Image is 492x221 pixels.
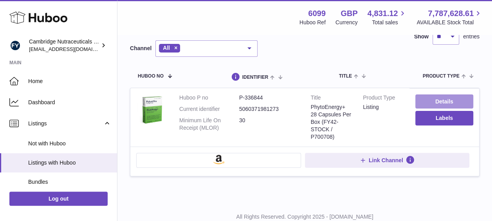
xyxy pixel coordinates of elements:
[341,8,357,19] strong: GBP
[239,105,299,113] dd: 5060371981273
[299,19,326,26] div: Huboo Ref
[416,8,483,26] a: 7,787,628.61 AVAILABLE Stock Total
[28,78,111,85] span: Home
[415,94,473,109] a: Details
[179,105,239,113] dt: Current identifier
[335,19,358,26] div: Currency
[239,94,299,101] dd: P-336844
[239,117,299,132] dd: 30
[163,45,170,51] span: All
[305,153,470,168] button: Link Channel
[130,45,151,52] label: Channel
[29,46,115,52] span: [EMAIL_ADDRESS][DOMAIN_NAME]
[414,33,429,40] label: Show
[428,8,474,19] span: 7,787,628.61
[423,74,460,79] span: Product Type
[339,74,352,79] span: title
[28,178,111,186] span: Bundles
[136,94,168,125] img: PhytoEnergy+ 28 Capsules Per Box (FY42-STOCK / P700708)
[179,94,239,101] dt: Huboo P no
[372,19,407,26] span: Total sales
[368,8,407,26] a: 4,831.12 Total sales
[463,33,479,40] span: entries
[369,157,403,164] span: Link Channel
[28,99,111,106] span: Dashboard
[29,38,99,53] div: Cambridge Nutraceuticals Ltd
[416,19,483,26] span: AVAILABLE Stock Total
[124,213,486,221] p: All Rights Reserved. Copyright 2025 - [DOMAIN_NAME]
[311,94,351,103] strong: Title
[28,120,103,127] span: Listings
[415,111,473,125] button: Labels
[363,103,404,111] div: listing
[213,155,224,164] img: amazon-small.png
[28,140,111,147] span: Not with Huboo
[9,40,21,51] img: internalAdmin-6099@internal.huboo.com
[311,103,351,140] div: PhytoEnergy+ 28 Capsules Per Box (FY42-STOCK / P700708)
[363,94,404,103] strong: Product Type
[179,117,239,132] dt: Minimum Life On Receipt (MLOR)
[28,159,111,167] span: Listings with Huboo
[308,8,326,19] strong: 6099
[242,75,269,80] span: identifier
[9,192,108,206] a: Log out
[138,74,164,79] span: Huboo no
[368,8,398,19] span: 4,831.12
